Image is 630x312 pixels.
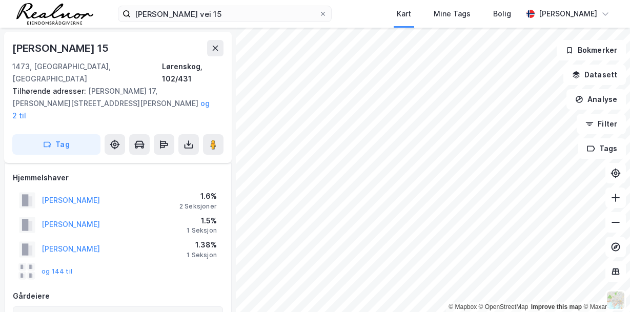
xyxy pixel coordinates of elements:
div: 1.6% [179,190,217,202]
div: 1473, [GEOGRAPHIC_DATA], [GEOGRAPHIC_DATA] [12,60,162,85]
div: [PERSON_NAME] 15 [12,40,111,56]
div: Gårdeiere [13,290,223,302]
iframe: Chat Widget [579,263,630,312]
div: Kart [397,8,411,20]
a: Mapbox [449,303,477,310]
div: 1 Seksjon [187,226,217,235]
div: 1.38% [187,239,217,251]
button: Filter [577,114,626,134]
button: Datasett [563,65,626,85]
button: Tags [578,138,626,159]
div: [PERSON_NAME] 17, [PERSON_NAME][STREET_ADDRESS][PERSON_NAME] [12,85,215,122]
div: 1 Seksjon [187,251,217,259]
div: 2 Seksjoner [179,202,217,211]
button: Analyse [566,89,626,110]
a: OpenStreetMap [479,303,529,310]
div: Hjemmelshaver [13,172,223,184]
div: Bolig [493,8,511,20]
button: Bokmerker [557,40,626,60]
div: Kontrollprogram for chat [579,263,630,312]
input: Søk på adresse, matrikkel, gårdeiere, leietakere eller personer [131,6,319,22]
div: Mine Tags [434,8,471,20]
button: Tag [12,134,100,155]
div: [PERSON_NAME] [539,8,597,20]
span: Tilhørende adresser: [12,87,88,95]
a: Improve this map [531,303,582,310]
div: 1.5% [187,215,217,227]
div: Lørenskog, 102/431 [162,60,223,85]
img: realnor-logo.934646d98de889bb5806.png [16,3,93,25]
